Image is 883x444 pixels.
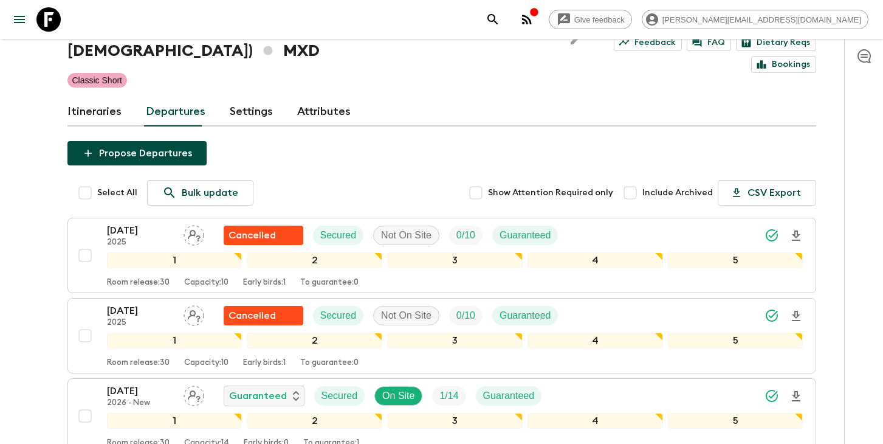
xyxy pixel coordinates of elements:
[764,308,779,323] svg: Synced Successfully
[488,187,613,199] span: Show Attention Required only
[147,180,253,206] a: Bulk update
[549,10,632,29] a: Give feedback
[449,226,483,245] div: Trip Fill
[387,252,523,268] div: 3
[107,252,242,268] div: 1
[736,34,816,51] a: Dietary Reqs
[182,186,238,200] p: Bulk update
[72,74,122,86] p: Classic Short
[107,318,174,328] p: 2025
[687,34,731,51] a: FAQ
[500,228,551,243] p: Guaranteed
[642,187,713,199] span: Include Archived
[373,306,439,325] div: Not On Site
[764,228,779,243] svg: Synced Successfully
[184,278,228,288] p: Capacity: 10
[789,229,803,243] svg: Download Onboarding
[382,389,414,403] p: On Site
[439,389,458,403] p: 1 / 14
[67,15,555,63] h1: [GEOGRAPHIC_DATA]: A Taste of Oaxaca (Ages [DEMOGRAPHIC_DATA]) MXD
[300,278,359,288] p: To guarantee: 0
[97,187,137,199] span: Select All
[247,413,382,429] div: 2
[564,15,588,63] button: Edit Adventure Title
[320,308,357,323] p: Secured
[184,309,204,319] span: Assign pack leader
[67,298,816,373] button: [DATE]2025Assign pack leaderFlash Pack cancellationSecuredNot On SiteTrip FillGuaranteed12345Room...
[789,309,803,324] svg: Download Onboarding
[527,333,663,349] div: 4
[243,358,286,368] p: Early birds: 1
[247,333,382,349] div: 2
[527,413,663,429] div: 4
[107,223,174,238] p: [DATE]
[107,398,174,408] p: 2026 - New
[668,252,803,268] div: 5
[7,7,32,32] button: menu
[751,56,816,73] a: Bookings
[228,308,276,323] p: Cancelled
[228,228,276,243] p: Cancelled
[224,306,303,325] div: Flash Pack cancellation
[432,386,466,406] div: Trip Fill
[300,358,359,368] p: To guarantee: 0
[668,413,803,429] div: 5
[718,180,816,206] button: CSV Export
[107,304,174,318] p: [DATE]
[568,15,631,24] span: Give feedback
[481,7,505,32] button: search adventures
[374,386,422,406] div: On Site
[642,10,868,29] div: [PERSON_NAME][EMAIL_ADDRESS][DOMAIN_NAME]
[247,252,382,268] div: 2
[230,97,273,127] a: Settings
[107,238,174,248] p: 2025
[789,389,803,404] svg: Download Onboarding
[483,389,535,403] p: Guaranteed
[67,97,122,127] a: Itineraries
[320,228,357,243] p: Secured
[500,308,551,323] p: Guaranteed
[313,306,364,325] div: Secured
[297,97,351,127] a: Attributes
[321,389,358,403] p: Secured
[668,333,803,349] div: 5
[184,358,228,368] p: Capacity: 10
[387,413,523,429] div: 3
[387,333,523,349] div: 3
[764,389,779,403] svg: Synced Successfully
[184,389,204,399] span: Assign pack leader
[107,413,242,429] div: 1
[146,97,205,127] a: Departures
[67,141,207,165] button: Propose Departures
[314,386,365,406] div: Secured
[614,34,682,51] a: Feedback
[381,308,431,323] p: Not On Site
[107,333,242,349] div: 1
[107,358,170,368] p: Room release: 30
[243,278,286,288] p: Early birds: 1
[456,228,475,243] p: 0 / 10
[107,278,170,288] p: Room release: 30
[107,384,174,398] p: [DATE]
[449,306,483,325] div: Trip Fill
[373,226,439,245] div: Not On Site
[184,229,204,238] span: Assign pack leader
[381,228,431,243] p: Not On Site
[229,389,287,403] p: Guaranteed
[656,15,868,24] span: [PERSON_NAME][EMAIL_ADDRESS][DOMAIN_NAME]
[313,226,364,245] div: Secured
[67,218,816,293] button: [DATE]2025Assign pack leaderFlash Pack cancellationSecuredNot On SiteTrip FillGuaranteed12345Room...
[224,226,303,245] div: Flash Pack cancellation
[527,252,663,268] div: 4
[456,308,475,323] p: 0 / 10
